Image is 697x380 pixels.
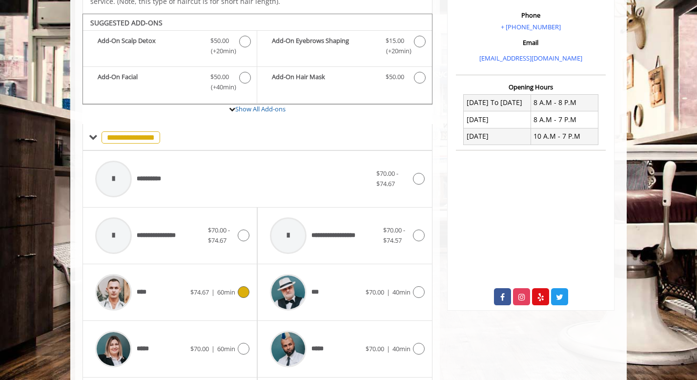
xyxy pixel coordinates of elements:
span: (+20min ) [380,46,409,56]
label: Add-On Facial [88,72,252,95]
td: 8 A.M - 7 P.M [531,111,598,128]
span: 60min [217,344,235,353]
span: | [387,288,390,296]
span: $15.00 [386,36,404,46]
div: The Made Man Haircut And Beard Trim Add-onS [82,14,432,105]
h3: Email [458,39,603,46]
span: 60min [217,288,235,296]
label: Add-On Eyebrows Shaping [262,36,427,59]
b: Add-On Eyebrows Shaping [272,36,375,56]
b: Add-On Scalp Detox [98,36,201,56]
label: Add-On Scalp Detox [88,36,252,59]
span: $70.00 - $74.57 [383,226,405,245]
a: [EMAIL_ADDRESS][DOMAIN_NAME] [479,54,582,63]
span: $70.00 [190,344,209,353]
span: $70.00 - $74.67 [376,169,398,188]
span: (+40min ) [205,82,234,92]
h3: Opening Hours [456,84,606,90]
span: $50.00 [210,36,229,46]
b: Add-On Hair Mask [272,72,375,84]
td: 10 A.M - 7 P.M [531,128,598,145]
span: $70.00 - $74.67 [208,226,230,245]
span: (+20min ) [205,46,234,56]
b: Add-On Facial [98,72,201,92]
a: Show All Add-ons [235,105,286,113]
a: + [PHONE_NUMBER] [501,22,561,31]
span: $70.00 [366,288,384,296]
span: | [211,344,215,353]
span: | [387,344,390,353]
td: [DATE] [464,111,531,128]
td: 8 A.M - 8 P.M [531,94,598,111]
label: Add-On Hair Mask [262,72,427,86]
span: 40min [392,344,410,353]
h3: Phone [458,12,603,19]
span: $70.00 [366,344,384,353]
span: $50.00 [210,72,229,82]
span: 40min [392,288,410,296]
span: | [211,288,215,296]
span: $74.67 [190,288,209,296]
td: [DATE] [464,128,531,145]
b: SUGGESTED ADD-ONS [90,18,163,27]
span: $50.00 [386,72,404,82]
td: [DATE] To [DATE] [464,94,531,111]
